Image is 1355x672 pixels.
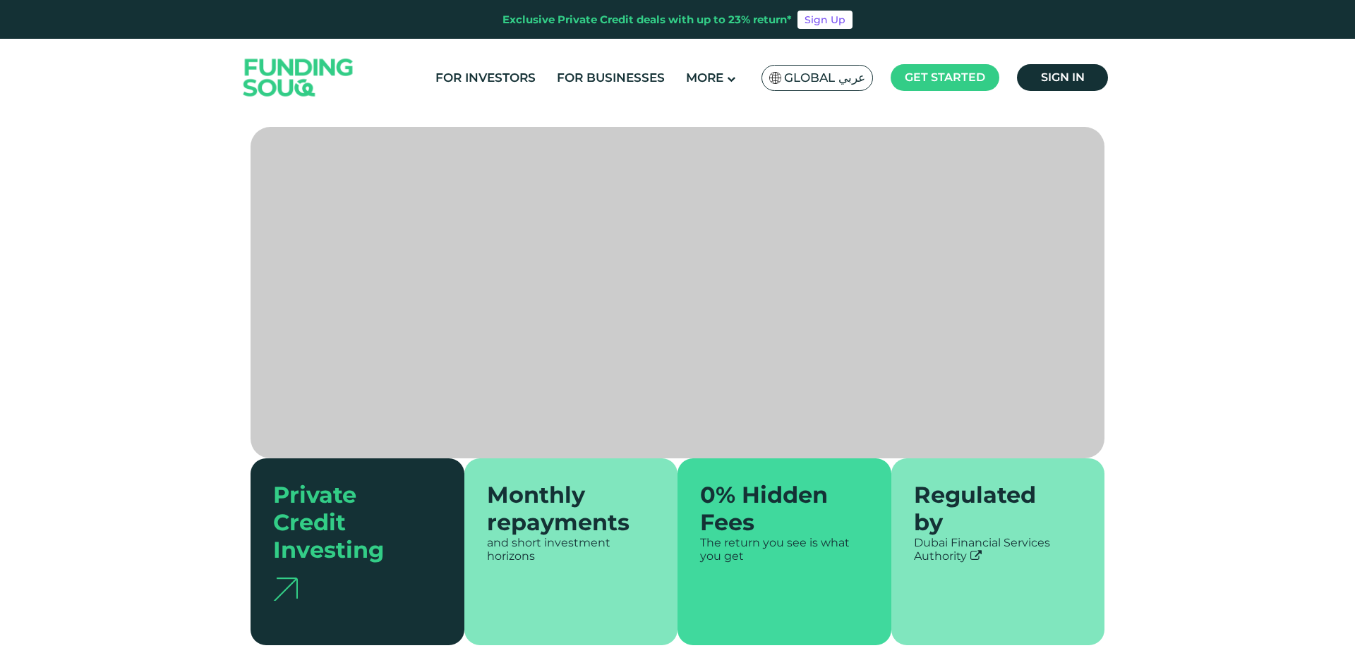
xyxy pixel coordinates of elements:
div: The return you see is what you get [700,536,869,563]
img: Logo [229,42,368,114]
a: For Businesses [553,66,668,90]
span: Get started [905,71,985,84]
span: More [686,71,723,85]
div: Private Credit Investing [273,481,425,563]
div: and short investment horizons [487,536,656,563]
a: Sign in [1017,64,1108,91]
div: Dubai Financial Services Authority [914,536,1083,563]
img: arrow [273,578,298,601]
span: Sign in [1041,71,1085,84]
a: Sign Up [797,11,853,29]
span: Global عربي [784,70,865,86]
div: Monthly repayments [487,481,639,536]
div: 0% Hidden Fees [700,481,852,536]
img: SA Flag [769,72,782,84]
div: Regulated by [914,481,1066,536]
div: Exclusive Private Credit deals with up to 23% return* [502,13,792,26]
a: For Investors [432,66,539,90]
